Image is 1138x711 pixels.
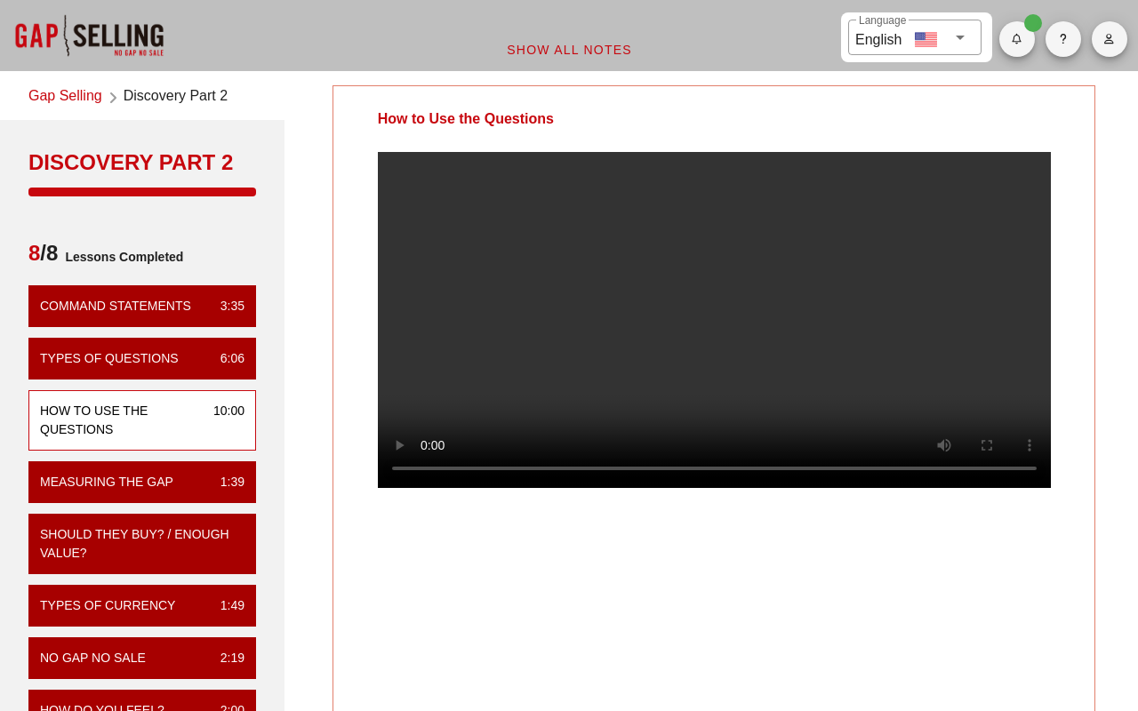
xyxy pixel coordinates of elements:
[40,349,179,368] div: Types of Questions
[206,297,244,316] div: 3:35
[40,297,191,316] div: Command Statements
[40,525,230,563] div: Should They Buy? / enough value?
[855,25,902,51] div: English
[206,649,244,667] div: 2:19
[206,473,244,491] div: 1:39
[28,241,40,265] span: 8
[58,239,183,275] span: Lessons Completed
[859,14,906,28] label: Language
[124,85,228,109] span: Discovery Part 2
[199,402,244,439] div: 10:00
[492,34,646,66] button: Show All Notes
[28,239,58,275] span: /8
[28,148,256,177] div: Discovery Part 2
[333,86,598,152] div: How to Use the Questions
[28,85,102,109] a: Gap Selling
[1024,14,1042,32] span: Badge
[40,402,199,439] div: How to Use the Questions
[848,20,982,55] div: LanguageEnglish
[206,596,244,615] div: 1:49
[40,473,173,491] div: Measuring the Gap
[206,349,244,368] div: 6:06
[40,649,146,667] div: No Gap No Sale
[506,43,632,57] span: Show All Notes
[40,596,175,615] div: Types of Currency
